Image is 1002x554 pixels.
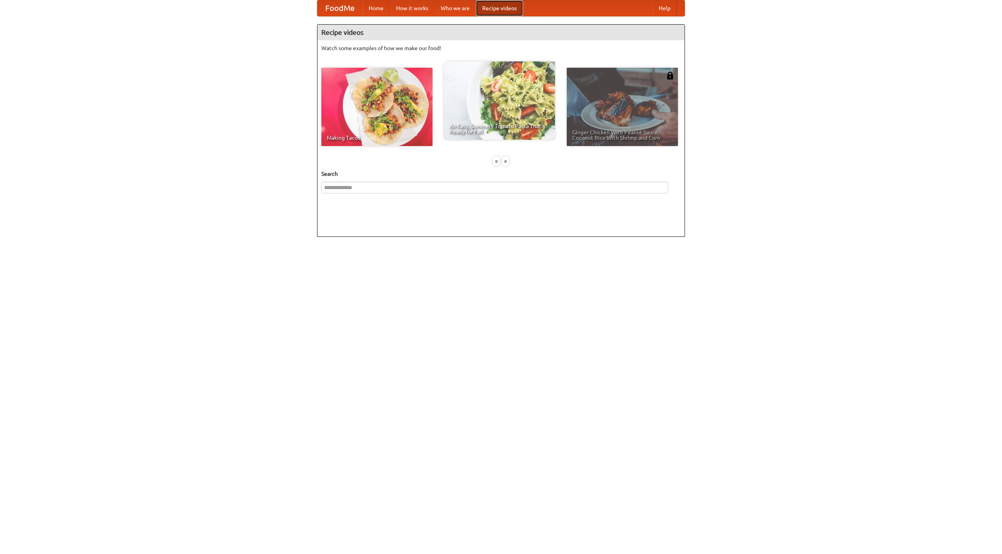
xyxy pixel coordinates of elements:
p: Watch some examples of how we make our food! [321,44,681,52]
a: Home [362,0,390,16]
a: Who we are [434,0,476,16]
a: Help [652,0,677,16]
a: FoodMe [317,0,362,16]
a: An Easy, Summery Tomato Pasta That's Ready for Fall [444,61,555,140]
div: « [493,156,500,166]
h5: Search [321,170,681,178]
span: Making Tacos [327,135,427,141]
a: Making Tacos [321,68,433,146]
h4: Recipe videos [317,25,685,40]
a: How it works [390,0,434,16]
div: » [502,156,509,166]
a: Recipe videos [476,0,523,16]
span: An Easy, Summery Tomato Pasta That's Ready for Fall [449,123,550,134]
img: 483408.png [666,72,674,79]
